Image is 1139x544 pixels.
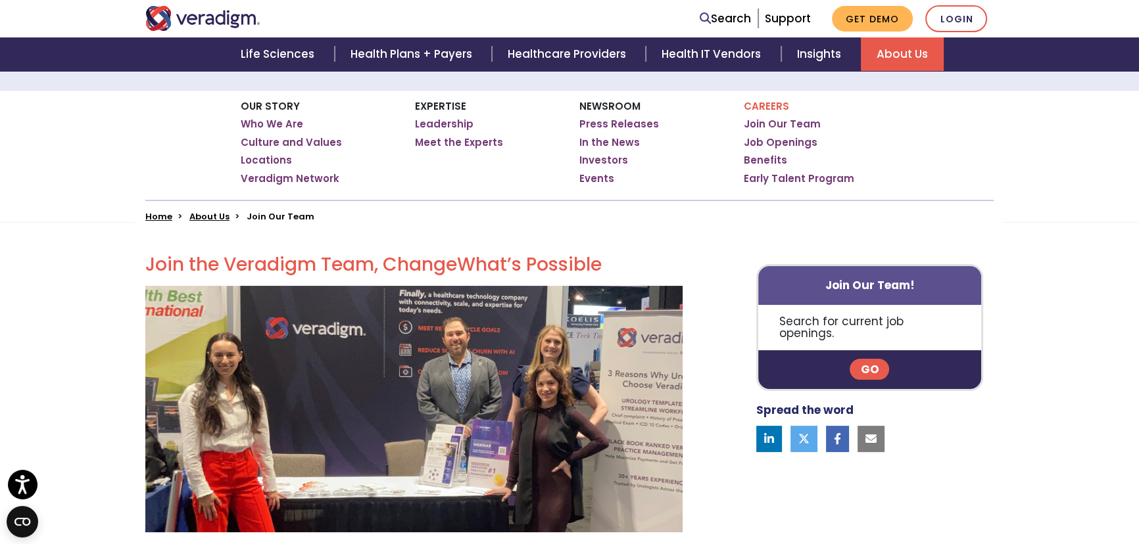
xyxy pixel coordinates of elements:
a: Get Demo [832,6,913,32]
a: Support [765,11,811,26]
strong: Join Our Team! [825,277,914,293]
a: Who We Are [241,118,303,131]
a: Healthcare Providers [492,37,646,71]
a: Events [579,172,614,185]
a: Benefits [744,154,787,167]
a: Go [850,359,889,380]
a: Life Sciences [225,37,334,71]
a: About Us [861,37,944,71]
p: Search for current job openings. [758,305,981,350]
a: Veradigm Network [241,172,339,185]
a: Leadership [415,118,473,131]
a: Locations [241,154,292,167]
a: Health IT Vendors [646,37,781,71]
button: Open CMP widget [7,506,38,537]
a: About Us [189,210,230,223]
a: Health Plans + Payers [335,37,492,71]
a: Early Talent Program [744,172,854,185]
a: Job Openings [744,136,817,149]
a: In the News [579,136,640,149]
a: Join Our Team [744,118,821,131]
img: Veradigm logo [145,6,260,31]
a: Insights [781,37,861,71]
a: Press Releases [579,118,659,131]
a: Home [145,210,172,223]
a: Meet the Experts [415,136,503,149]
a: Investors [579,154,628,167]
a: Culture and Values [241,136,342,149]
a: Search [700,10,751,28]
strong: Spread the word [756,402,854,418]
h2: Join the Veradigm Team, Change [145,254,683,276]
span: What’s Possible [457,252,602,277]
a: Login [925,5,987,32]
